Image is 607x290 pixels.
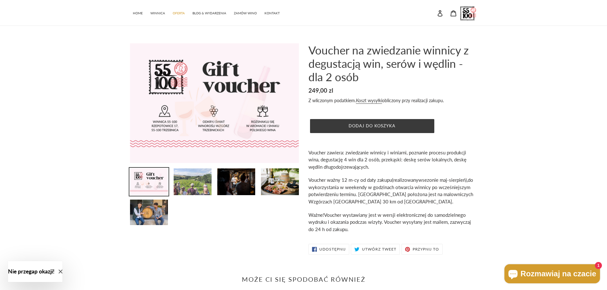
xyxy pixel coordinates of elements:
[349,123,395,128] span: Dodaj do koszyka
[308,176,477,205] p: sezonie maj-sierpień),
[418,177,422,183] span: w
[217,168,256,196] img: Załaduj obraz do przeglądarki galerii, Voucher na zwiedzanie winnicy z degustacją win, serów i wę...
[392,177,418,183] span: (realizowany
[129,199,169,226] img: Załaduj obraz do przeglądarki galerii, Voucher na zwiedzanie winnicy z degustacją win, serów i wę...
[130,275,477,283] h2: Może Ci się spodobać również
[413,247,439,251] span: Przypnij to
[308,212,471,232] span: Voucher wystawiany jest w wersji elektronicznej do samodzielnego wydruku i okazania podczas wizyt...
[319,247,346,251] span: Udostępnij
[308,212,324,218] span: Ważne!
[130,8,146,17] a: HOME
[308,177,392,183] span: Voucher ważny 12 m-cy od daty zakupu
[231,8,260,17] a: ZAMÓW WINO
[308,97,477,104] div: Z wliczonym podatkiem. obliczony przy realizacji zakupu.
[308,43,477,83] h1: Voucher na zwiedzanie winnicy z degustacją win, serów i wędlin - dla 2 osób
[150,11,165,15] span: WINNICA
[356,98,382,104] a: Koszt wysyłki
[502,264,602,285] inbox-online-store-chat: Czat w sklepie online Shopify
[189,8,229,17] a: BLOG & WYDARZENIA
[362,247,396,251] span: Utwórz tweet
[308,149,477,171] p: Voucher zawiera: zwiedzanie winnicy i winiarni, poznanie procesu produkcji wina, degustację 4 win...
[308,177,473,204] span: do wykorzystania w weekendy w godzinach otwarcia winnicy po wcześniejszym potwierdzeniu terminu. ...
[129,168,169,196] img: Załaduj obraz do przeglądarki galerii, Voucher na zwiedzanie winnicy z degustacją win, serów i wę...
[310,119,434,133] button: Dodaj do koszyka
[260,168,300,196] img: Załaduj obraz do przeglądarki galerii, Voucher na zwiedzanie winnicy z degustacją win, serów i wę...
[308,87,333,94] span: 249,00 zl
[133,11,143,15] span: HOME
[192,11,226,15] span: BLOG & WYDARZENIA
[173,11,185,15] span: OFERTA
[261,8,283,17] a: KONTAKT
[264,11,280,15] span: KONTAKT
[234,11,257,15] span: ZAMÓW WINO
[170,8,188,17] a: OFERTA
[147,8,168,17] a: WINNICA
[173,168,212,196] img: Załaduj obraz do przeglądarki galerii, Voucher na zwiedzanie winnicy z degustacją win, serów i wę...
